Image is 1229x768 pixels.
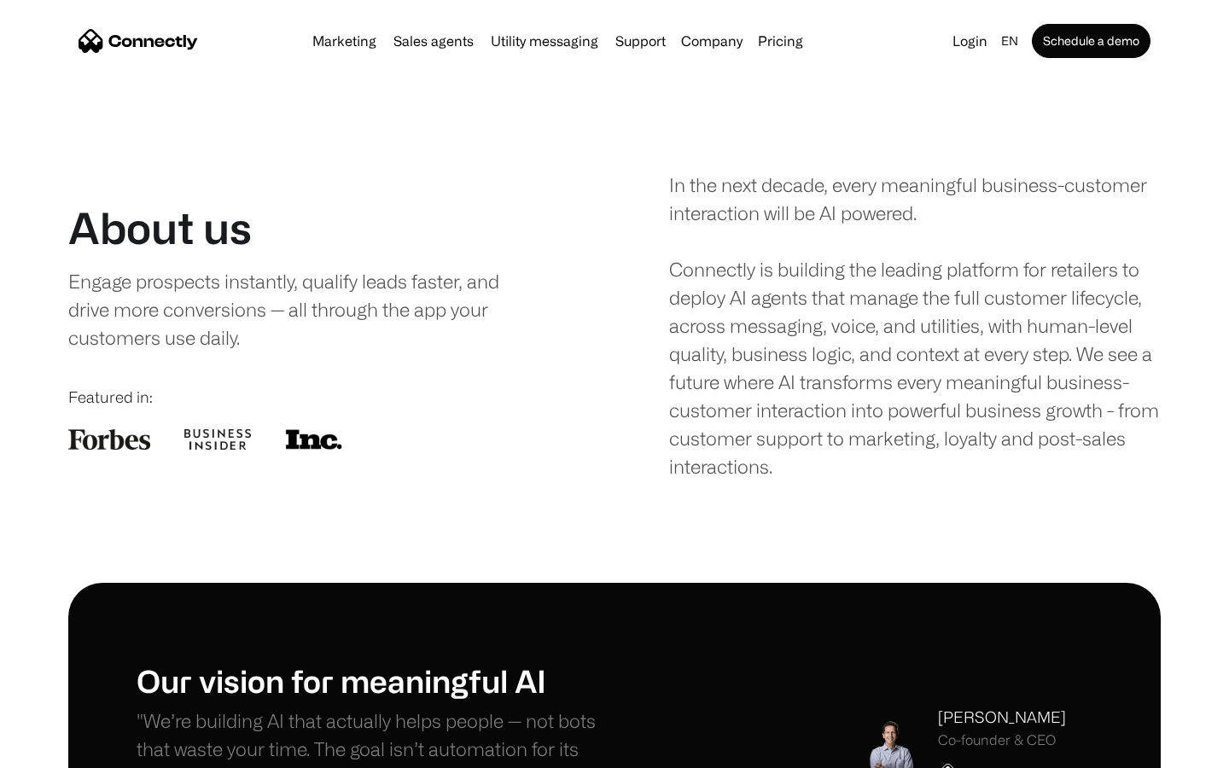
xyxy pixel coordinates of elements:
div: en [1001,29,1018,53]
a: Login [946,29,994,53]
div: Engage prospects instantly, qualify leads faster, and drive more conversions — all through the ap... [68,267,535,352]
a: Pricing [751,34,810,48]
div: Featured in: [68,386,560,409]
a: Schedule a demo [1032,24,1150,58]
h1: About us [68,202,252,253]
ul: Language list [34,738,102,762]
a: Support [609,34,673,48]
aside: Language selected: English [17,736,102,762]
div: [PERSON_NAME] [938,706,1066,729]
a: Utility messaging [484,34,605,48]
div: In the next decade, every meaningful business-customer interaction will be AI powered. Connectly ... [669,171,1161,480]
h1: Our vision for meaningful AI [137,662,614,699]
a: Sales agents [387,34,481,48]
div: Co-founder & CEO [938,732,1066,748]
div: Company [681,29,743,53]
a: Marketing [306,34,383,48]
